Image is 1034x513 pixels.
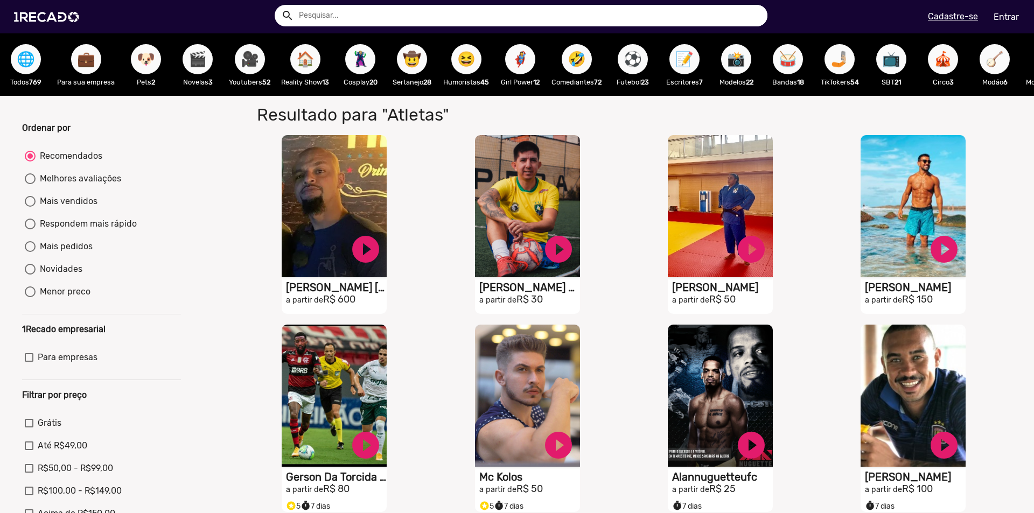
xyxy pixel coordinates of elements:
h2: R$ 50 [672,294,773,306]
span: 📺 [882,44,900,74]
h1: Mc Kolos [479,470,580,483]
a: Entrar [987,8,1026,26]
b: 45 [480,78,489,86]
b: 769 [29,78,41,86]
p: Escritores [664,77,705,87]
h1: Resultado para "Atletas" [249,104,747,125]
p: Girl Power [500,77,541,87]
span: 🤠 [403,44,421,74]
span: Para empresas [38,351,97,364]
span: 🤣 [568,44,586,74]
small: a partir de [286,485,323,494]
h1: [PERSON_NAME] [865,470,966,483]
h2: R$ 30 [479,294,580,306]
b: Ordenar por [22,123,71,133]
h2: R$ 25 [672,483,773,495]
h2: R$ 80 [286,483,387,495]
video: S1RECADO vídeos dedicados para fãs e empresas [282,135,387,277]
div: Melhores avaliações [36,172,121,185]
button: 🎪 [928,44,958,74]
b: 28 [423,78,431,86]
span: 📝 [675,44,694,74]
a: play_circle_filled [350,233,382,265]
b: 3 [208,78,213,86]
button: 📸 [721,44,751,74]
h1: [PERSON_NAME] [672,281,773,294]
i: timer [672,498,682,511]
button: 🎬 [183,44,213,74]
p: Para sua empresa [57,77,115,87]
p: Todos [5,77,46,87]
video: S1RECADO vídeos dedicados para fãs e empresas [282,325,387,467]
small: a partir de [865,485,902,494]
span: 🥁 [779,44,797,74]
p: Modão [974,77,1015,87]
h1: [PERSON_NAME] R9 [479,281,580,294]
button: 🦸‍♀️ [505,44,535,74]
small: a partir de [672,485,709,494]
b: 6 [1003,78,1008,86]
small: timer [494,501,504,511]
span: 🤳🏼 [830,44,849,74]
span: 5 [286,502,301,511]
small: timer [672,501,682,511]
span: R$100,00 - R$149,00 [38,484,122,497]
span: 🪕 [986,44,1004,74]
small: a partir de [672,296,709,305]
a: play_circle_filled [928,429,960,461]
a: play_circle_filled [542,429,575,461]
i: Selo super talento [286,498,296,511]
div: Mais vendidos [36,195,97,208]
span: 🦸‍♀️ [511,44,529,74]
b: 3 [949,78,954,86]
span: 🎥 [241,44,259,74]
span: ⚽ [624,44,642,74]
p: Circo [923,77,963,87]
h1: Gerson Da Torcida Oficial [286,470,387,483]
div: Menor preco [36,285,90,298]
b: 22 [746,78,753,86]
a: play_circle_filled [928,233,960,265]
a: play_circle_filled [735,233,767,265]
small: a partir de [479,296,516,305]
i: timer [494,498,504,511]
b: 2 [151,78,155,86]
button: 🦹🏼‍♀️ [345,44,375,74]
p: Humoristas [443,77,489,87]
button: 📝 [669,44,700,74]
p: SBT [871,77,912,87]
span: 🏠 [296,44,315,74]
small: a partir de [479,485,516,494]
p: Sertanejo [392,77,432,87]
a: play_circle_filled [350,429,382,461]
button: 📺 [876,44,906,74]
input: Pesquisar... [291,5,767,26]
h1: Alannuguetteufc [672,470,773,483]
span: 🎬 [188,44,207,74]
b: 23 [641,78,649,86]
div: Mais pedidos [36,240,93,253]
button: 🐶 [131,44,161,74]
span: Grátis [38,417,61,430]
span: 7 dias [672,502,702,511]
span: 💼 [77,44,95,74]
mat-icon: Example home icon [281,9,294,22]
div: Respondem mais rápido [36,217,137,230]
video: S1RECADO vídeos dedicados para fãs e empresas [861,325,966,467]
b: Filtrar por preço [22,390,87,400]
button: 🏠 [290,44,320,74]
b: 21 [895,78,901,86]
a: play_circle_filled [735,429,767,461]
span: 🐶 [137,44,155,74]
span: 7 dias [494,502,523,511]
h2: R$ 50 [479,483,580,495]
p: Cosplay [340,77,381,87]
button: 🪕 [980,44,1010,74]
p: Novelas [177,77,218,87]
video: S1RECADO vídeos dedicados para fãs e empresas [861,135,966,277]
span: 😆 [457,44,476,74]
span: 7 dias [865,502,895,511]
p: Modelos [716,77,757,87]
p: Reality Show [281,77,329,87]
span: R$50,00 - R$99,00 [38,462,113,475]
